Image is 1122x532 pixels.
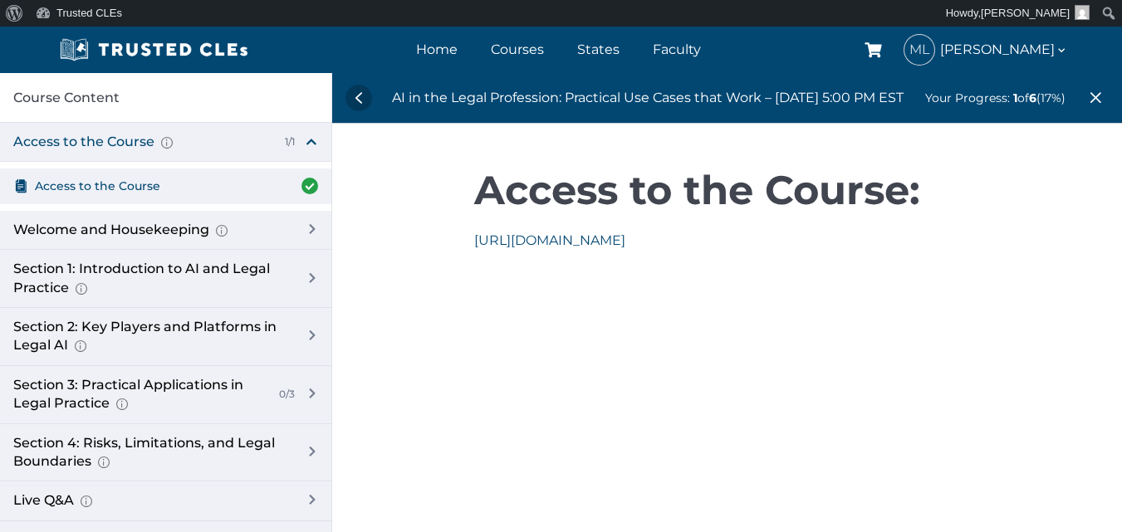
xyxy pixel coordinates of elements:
span: Your Progress: [925,90,1010,105]
div: 0/3 [272,388,295,402]
div: Section 2: Key Players and Platforms in Legal AI [13,318,288,355]
div: Welcome and Housekeeping [13,221,288,239]
a: States [573,37,624,61]
a: Courses [487,37,548,61]
span: Access to the Course [35,177,160,195]
div: Live Q&A [13,491,288,510]
span: [PERSON_NAME] [981,7,1070,19]
div: Section 1: Introduction to AI and Legal Practice [13,260,288,297]
a: Home [412,37,462,61]
div: AI in the Legal Profession: Practical Use Cases that Work – [DATE] 5:00 PM EST [392,87,904,109]
span: 6 [1029,90,1036,105]
h2: Access to the Course: [474,150,981,230]
span: Course Content [13,87,120,109]
a: [URL][DOMAIN_NAME] [474,232,625,248]
span: 1 [1013,90,1017,105]
span: [PERSON_NAME] [940,38,1068,61]
span: ML [904,35,934,65]
img: Trusted CLEs [55,37,253,62]
div: Access to the Course [13,133,272,151]
div: Section 3: Practical Applications in Legal Practice [13,376,266,413]
div: 1/1 [278,135,295,149]
div: Section 4: Risks, Limitations, and Legal Boundaries [13,434,288,471]
div: of (17%) [925,89,1066,107]
a: Faculty [649,37,705,61]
